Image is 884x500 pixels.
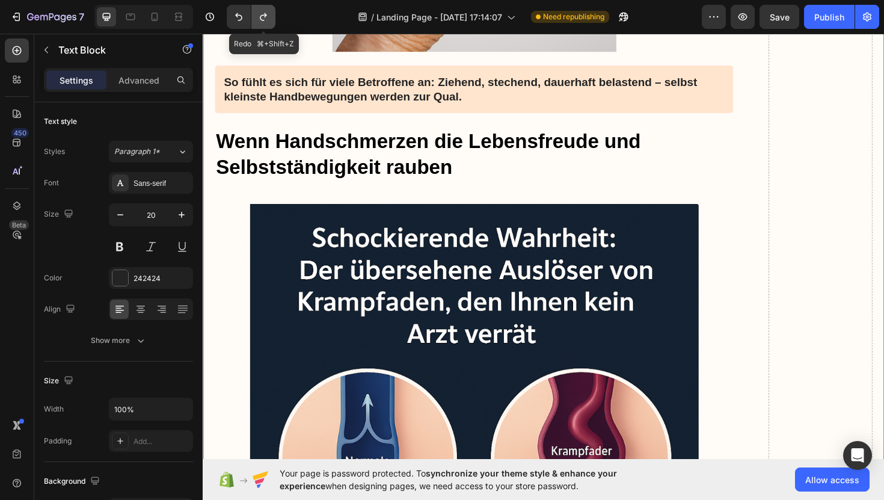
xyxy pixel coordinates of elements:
[134,436,190,447] div: Add...
[44,301,78,318] div: Align
[203,32,884,460] iframe: Design area
[79,10,84,24] p: 7
[114,146,160,157] span: Paragraph 1*
[44,436,72,446] div: Padding
[44,206,76,223] div: Size
[5,5,90,29] button: 7
[11,128,29,138] div: 450
[543,11,604,22] span: Need republishing
[109,141,193,162] button: Paragraph 1*
[91,335,147,347] div: Show more
[805,474,859,486] span: Allow access
[227,5,275,29] div: Undo/Redo
[795,468,870,492] button: Allow access
[134,178,190,189] div: Sans-serif
[44,116,77,127] div: Text style
[804,5,855,29] button: Publish
[770,12,790,22] span: Save
[109,398,192,420] input: Auto
[44,177,59,188] div: Font
[60,74,93,87] p: Settings
[44,373,76,389] div: Size
[134,273,190,284] div: 242424
[44,330,193,351] button: Show more
[843,441,872,470] div: Open Intercom Messenger
[760,5,799,29] button: Save
[814,11,844,23] div: Publish
[280,467,664,492] span: Your page is password protected. To when designing pages, we need access to your store password.
[118,74,159,87] p: Advanced
[44,273,63,283] div: Color
[371,11,374,23] span: /
[376,11,502,23] span: Landing Page - [DATE] 17:14:07
[44,146,65,157] div: Styles
[9,220,29,230] div: Beta
[44,404,64,415] div: Width
[58,43,161,57] p: Text Block
[44,474,102,490] div: Background
[280,468,617,491] span: synchronize your theme style & enhance your experience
